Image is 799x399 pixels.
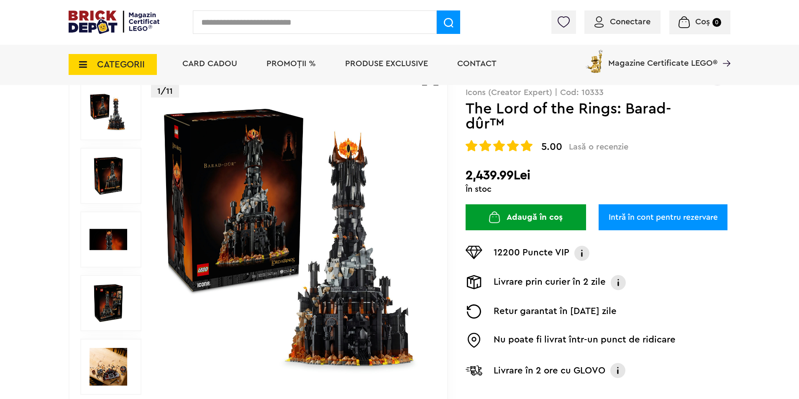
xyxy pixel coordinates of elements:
img: Easybox [466,333,482,348]
p: Nu poate fi livrat într-un punct de ridicare [494,333,676,348]
a: Conectare [594,18,650,26]
img: Evaluare cu stele [493,140,505,152]
img: The Lord of the Rings: Barad-dûr™ [90,93,127,131]
span: Coș [695,18,710,26]
img: Livrare Glovo [466,365,482,376]
img: Info livrare cu GLOVO [609,362,626,379]
p: Icons (Creator Expert) | Cod: 10333 [466,88,730,97]
img: Livrare [466,275,482,289]
small: 0 [712,18,721,27]
span: 5.00 [541,142,562,152]
span: Lasă o recenzie [569,142,628,152]
p: Livrare prin curier în 2 zile [494,275,606,290]
img: LEGO Icons (Creator Expert) The Lord of the Rings: Barad-dûr™ [90,348,127,386]
img: Info livrare prin curier [610,275,627,290]
img: The Lord of the Rings: Barad-dûr™ LEGO 10333 [90,221,127,258]
span: CATEGORII [97,60,145,69]
a: Contact [457,59,497,68]
button: Adaugă în coș [466,204,586,230]
span: Magazine Certificate LEGO® [608,48,717,67]
img: Puncte VIP [466,246,482,259]
img: Returnare [466,304,482,319]
a: PROMOȚII % [266,59,316,68]
img: Evaluare cu stele [466,140,477,152]
p: 12200 Puncte VIP [494,246,569,261]
div: În stoc [466,185,730,193]
p: Retur garantat în [DATE] zile [494,304,617,319]
a: Magazine Certificate LEGO® [717,48,730,57]
a: Intră în cont pentru rezervare [599,204,727,230]
img: Evaluare cu stele [479,140,491,152]
h1: The Lord of the Rings: Barad-dûr™ [466,101,703,131]
img: Evaluare cu stele [521,140,533,152]
img: Info VIP [574,246,590,261]
img: The Lord of the Rings: Barad-dûr™ [160,105,429,374]
p: 1/11 [151,85,179,98]
img: The Lord of the Rings: Barad-dûr™ [90,157,127,195]
img: Evaluare cu stele [507,140,519,152]
a: Card Cadou [182,59,237,68]
p: Livrare în 2 ore cu GLOVO [494,364,605,377]
a: Produse exclusive [345,59,428,68]
img: Seturi Lego The Lord of the Rings: Barad-dûr™ [90,284,127,322]
h2: 2,439.99Lei [466,168,730,183]
span: Conectare [610,18,650,26]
